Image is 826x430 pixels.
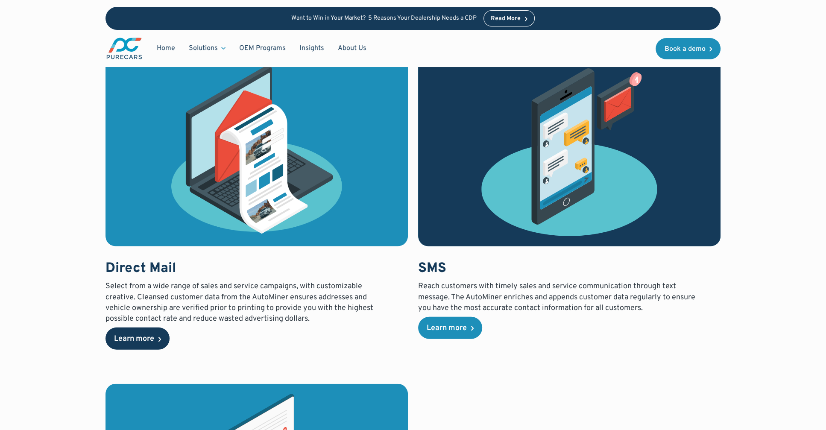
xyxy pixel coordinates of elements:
a: Insights [293,40,331,56]
p: Reach customers with timely sales and service communication through text message. The AutoMiner e... [418,281,706,313]
a: Book a demo [656,38,721,59]
h3: Direct Mail [105,260,393,278]
p: Select from a wide range of sales and service campaigns, with customizable creative. Cleansed cus... [105,281,393,324]
div: Book a demo [664,46,705,53]
a: About Us [331,40,373,56]
a: OEM Programs [232,40,293,56]
div: Learn more [427,325,467,332]
a: main [105,37,143,60]
div: Learn more [114,335,154,343]
a: Learn more [418,317,482,339]
a: Home [150,40,182,56]
div: Read More [491,16,521,22]
h3: SMS [418,260,706,278]
a: Read More [483,10,535,26]
a: Learn more [105,328,170,350]
div: Solutions [182,40,232,56]
img: purecars logo [105,37,143,60]
p: Want to Win in Your Market? 5 Reasons Your Dealership Needs a CDP [291,15,477,22]
div: Solutions [189,44,218,53]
